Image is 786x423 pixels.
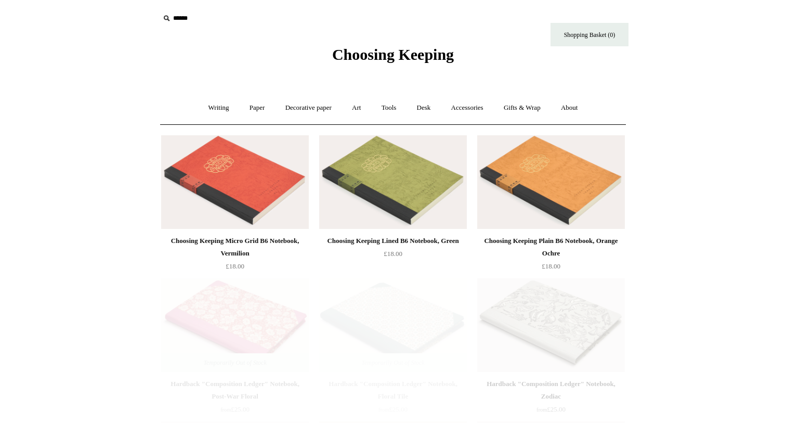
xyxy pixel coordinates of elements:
div: Hardback "Composition Ledger" Notebook, Zodiac [480,378,622,403]
span: Temporarily Out of Stock [351,353,435,372]
img: Choosing Keeping Micro Grid B6 Notebook, Vermilion [161,135,309,229]
a: Choosing Keeping Micro Grid B6 Notebook, Vermilion Choosing Keeping Micro Grid B6 Notebook, Vermi... [161,135,309,229]
a: Hardback "Composition Ledger" Notebook, Zodiac from£25.00 [477,378,625,420]
a: Hardback "Composition Ledger" Notebook, Post-War Floral from£25.00 [161,378,309,420]
a: Writing [199,94,239,122]
a: Choosing Keeping Plain B6 Notebook, Orange Ochre £18.00 [477,235,625,277]
div: Hardback "Composition Ledger" Notebook, Post-War Floral [164,378,306,403]
a: Choosing Keeping [332,54,454,61]
span: £18.00 [542,262,560,270]
a: Hardback "Composition Ledger" Notebook, Post-War Floral Hardback "Composition Ledger" Notebook, P... [161,278,309,372]
span: £18.00 [226,262,244,270]
img: Hardback "Composition Ledger" Notebook, Post-War Floral [161,278,309,372]
span: from [378,407,389,413]
img: Choosing Keeping Lined B6 Notebook, Green [319,135,467,229]
a: Choosing Keeping Lined B6 Notebook, Green £18.00 [319,235,467,277]
a: Tools [372,94,406,122]
span: Choosing Keeping [332,46,454,63]
span: £25.00 [220,405,250,413]
a: About [552,94,587,122]
img: Hardback "Composition Ledger" Notebook, Floral Tile [319,278,467,372]
span: £25.00 [536,405,566,413]
span: from [536,407,547,413]
div: Choosing Keeping Lined B6 Notebook, Green [322,235,464,247]
a: Hardback "Composition Ledger" Notebook, Floral Tile Hardback "Composition Ledger" Notebook, Flora... [319,278,467,372]
a: Art [343,94,370,122]
a: Shopping Basket (0) [551,23,628,46]
span: Temporarily Out of Stock [193,353,277,372]
div: Choosing Keeping Micro Grid B6 Notebook, Vermilion [164,235,306,260]
a: Hardback "Composition Ledger" Notebook, Zodiac Hardback "Composition Ledger" Notebook, Zodiac [477,278,625,372]
div: Choosing Keeping Plain B6 Notebook, Orange Ochre [480,235,622,260]
a: Paper [240,94,274,122]
span: £25.00 [378,405,408,413]
a: Desk [408,94,440,122]
div: Hardback "Composition Ledger" Notebook, Floral Tile [322,378,464,403]
img: Choosing Keeping Plain B6 Notebook, Orange Ochre [477,135,625,229]
a: Accessories [442,94,493,122]
a: Gifts & Wrap [494,94,550,122]
span: from [220,407,231,413]
span: £18.00 [384,250,402,258]
a: Choosing Keeping Micro Grid B6 Notebook, Vermilion £18.00 [161,235,309,277]
a: Choosing Keeping Lined B6 Notebook, Green Choosing Keeping Lined B6 Notebook, Green [319,135,467,229]
a: Choosing Keeping Plain B6 Notebook, Orange Ochre Choosing Keeping Plain B6 Notebook, Orange Ochre [477,135,625,229]
a: Decorative paper [276,94,341,122]
img: Hardback "Composition Ledger" Notebook, Zodiac [477,278,625,372]
a: Hardback "Composition Ledger" Notebook, Floral Tile from£25.00 [319,378,467,420]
